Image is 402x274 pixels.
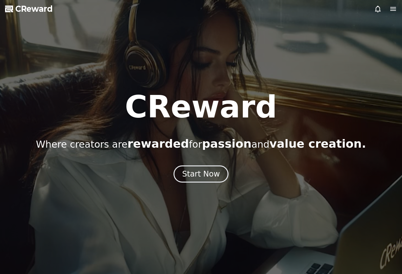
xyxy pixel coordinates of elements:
[125,92,277,122] h1: CReward
[5,4,53,14] a: CReward
[182,169,220,179] div: Start Now
[202,137,252,150] span: passion
[127,137,189,150] span: rewarded
[174,172,228,178] a: Start Now
[174,165,228,183] button: Start Now
[15,4,53,14] span: CReward
[269,137,366,150] span: value creation.
[36,137,366,150] p: Where creators are for and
